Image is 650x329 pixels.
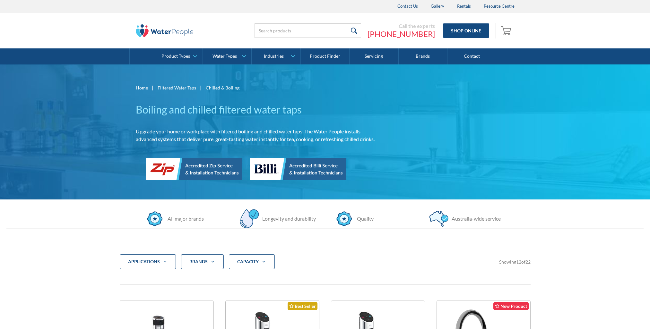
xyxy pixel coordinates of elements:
[136,102,382,117] h1: Boiling and chilled filtered water taps
[203,48,251,64] a: Water Types
[443,23,489,38] a: Shop Online
[212,54,237,59] div: Water Types
[525,259,531,265] span: 22
[120,254,531,279] form: Filter 5
[206,84,239,91] div: Chilled & Boiling
[252,48,300,64] a: Industries
[151,84,154,91] div: |
[136,128,382,143] p: Upgrade your home or workplace with filtered boiling and chilled water taps. The Water People ins...
[120,254,176,269] div: applications
[350,48,398,64] a: Servicing
[499,258,531,265] div: Showing of
[136,84,148,91] a: Home
[158,84,196,91] a: Filtered Water Taps
[189,258,208,265] div: Brands
[229,254,275,269] div: CAPACITY
[447,48,496,64] a: Contact
[128,258,160,265] div: applications
[499,23,515,38] a: Open empty cart
[264,54,284,59] div: Industries
[237,259,259,264] strong: CAPACITY
[154,48,203,64] a: Product Types
[448,215,501,223] div: Australia-wide service
[259,215,316,223] div: Longevity and durability
[354,215,374,223] div: Quality
[136,24,194,37] img: The Water People
[493,302,529,310] div: New Product
[255,23,361,38] input: Search products
[501,25,513,36] img: shopping cart
[288,302,317,310] div: Best Seller
[199,84,203,91] div: |
[516,259,521,265] span: 12
[161,54,190,59] div: Product Types
[164,215,204,223] div: All major brands
[368,29,435,39] a: [PHONE_NUMBER]
[181,254,224,269] div: Brands
[301,48,350,64] a: Product Finder
[368,23,435,29] div: Call the experts
[399,48,447,64] a: Brands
